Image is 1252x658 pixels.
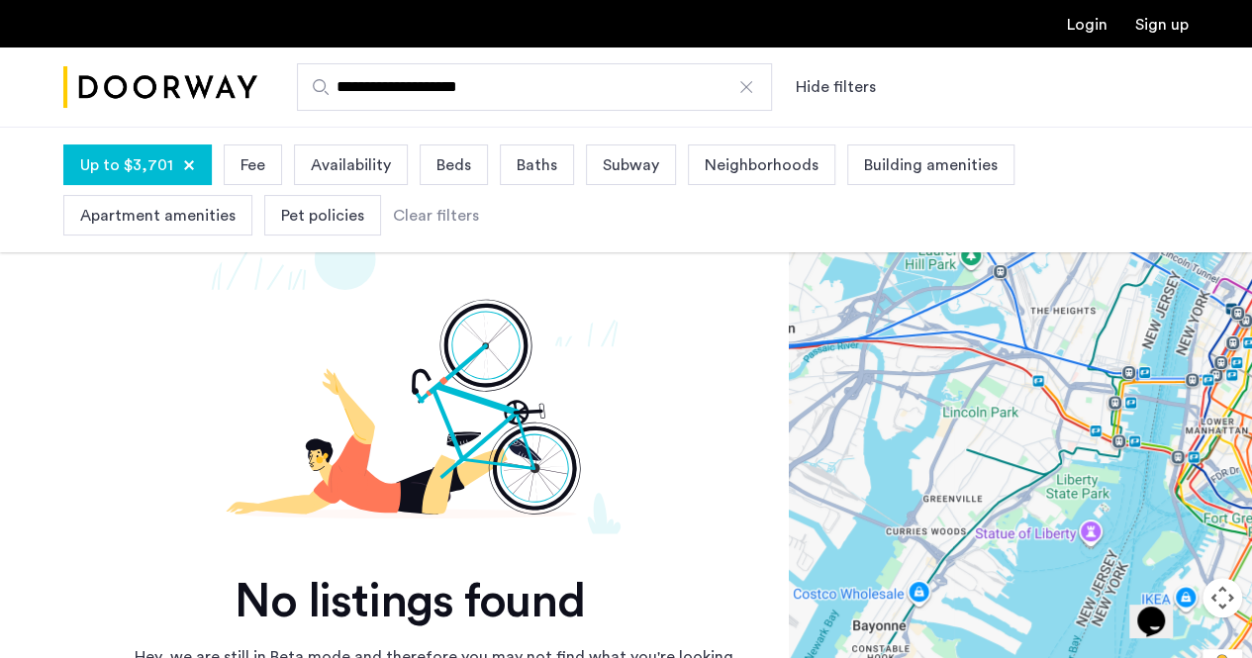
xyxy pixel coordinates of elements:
[864,153,998,177] span: Building amenities
[80,153,173,177] span: Up to $3,701
[1129,579,1193,638] iframe: chat widget
[297,63,772,111] input: Apartment Search
[517,153,557,177] span: Baths
[1203,578,1242,617] button: Map camera controls
[311,153,391,177] span: Availability
[436,153,471,177] span: Beds
[1135,17,1189,33] a: Registration
[63,50,257,125] img: logo
[603,153,659,177] span: Subway
[281,204,364,228] span: Pet policies
[241,153,265,177] span: Fee
[63,229,756,534] img: not-found
[705,153,819,177] span: Neighborhoods
[796,75,876,99] button: Show or hide filters
[1067,17,1108,33] a: Login
[80,204,236,228] span: Apartment amenities
[393,204,479,228] div: Clear filters
[63,574,756,629] h2: No listings found
[63,50,257,125] a: Cazamio Logo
